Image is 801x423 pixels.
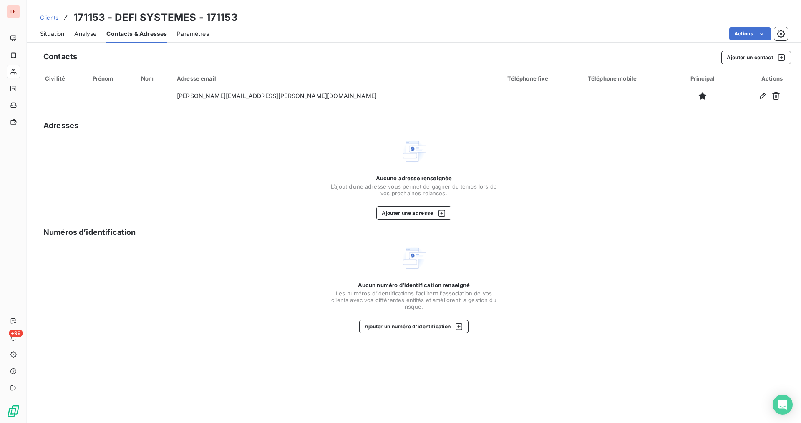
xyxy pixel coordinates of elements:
[400,245,427,272] img: Empty state
[330,183,497,196] span: L’ajout d’une adresse vous permet de gagner du temps lors de vos prochaines relances.
[773,395,793,415] div: Open Intercom Messenger
[43,120,78,131] h5: Adresses
[507,75,577,82] div: Téléphone fixe
[93,75,131,82] div: Prénom
[400,138,427,165] img: Empty state
[40,13,58,22] a: Clients
[177,30,209,38] span: Paramètres
[729,27,771,40] button: Actions
[106,30,167,38] span: Contacts & Adresses
[40,30,64,38] span: Situation
[74,30,96,38] span: Analyse
[376,175,452,181] span: Aucune adresse renseignée
[330,290,497,310] span: Les numéros d'identifications facilitent l'association de vos clients avec vos différentes entité...
[376,206,451,220] button: Ajouter une adresse
[177,75,498,82] div: Adresse email
[73,10,238,25] h3: 171153 - DEFI SYSTEMES - 171153
[141,75,167,82] div: Nom
[9,330,23,337] span: +99
[721,51,791,64] button: Ajouter un contact
[40,14,58,21] span: Clients
[7,5,20,18] div: LE
[681,75,725,82] div: Principal
[359,320,469,333] button: Ajouter un numéro d’identification
[588,75,671,82] div: Téléphone mobile
[45,75,83,82] div: Civilité
[172,86,503,106] td: [PERSON_NAME][EMAIL_ADDRESS][PERSON_NAME][DOMAIN_NAME]
[43,51,77,63] h5: Contacts
[358,282,470,288] span: Aucun numéro d’identification renseigné
[43,227,136,238] h5: Numéros d’identification
[735,75,783,82] div: Actions
[7,405,20,418] img: Logo LeanPay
